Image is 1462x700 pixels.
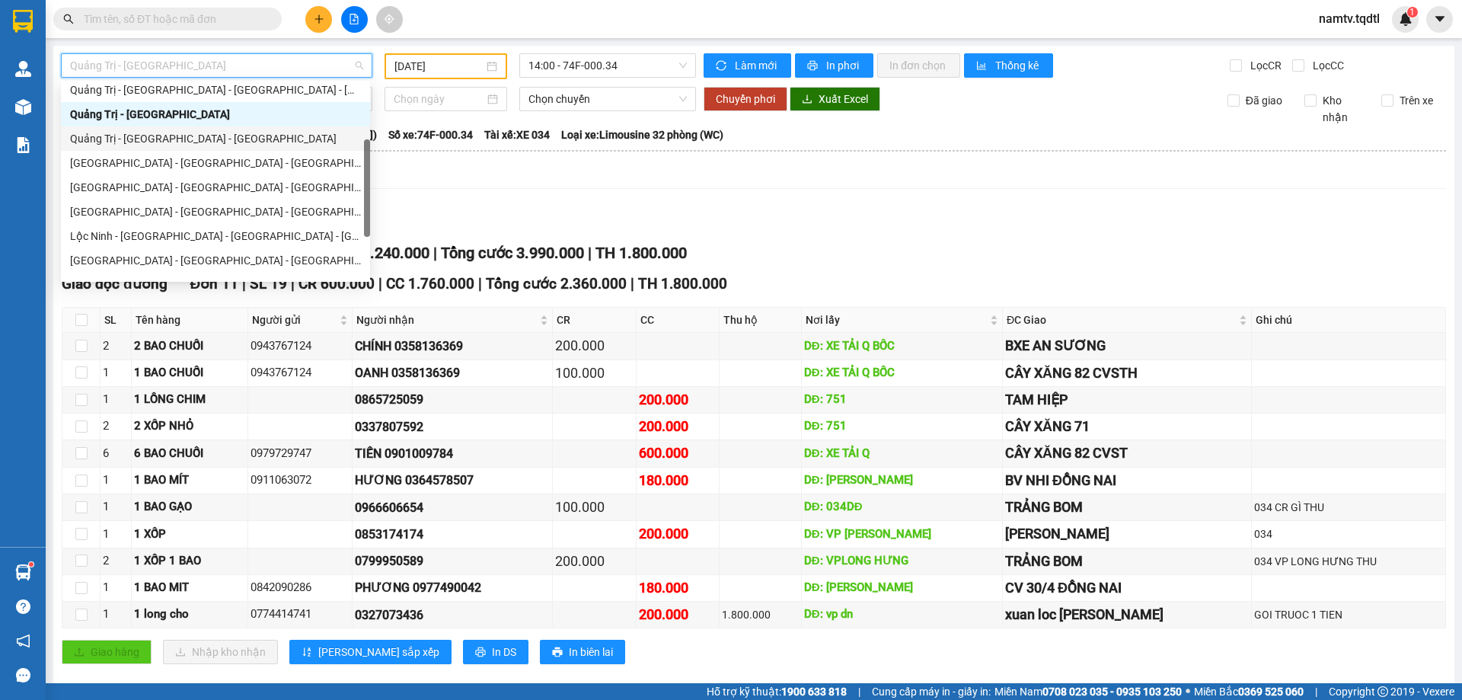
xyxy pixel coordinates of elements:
[1005,470,1249,491] div: BV NHI ĐỒNG NAI
[441,244,584,262] span: Tổng cước 3.990.000
[355,551,550,571] div: 0799950589
[555,363,633,384] div: 100.000
[355,471,550,490] div: HƯƠNG 0364578507
[134,579,245,597] div: 1 BAO MIT
[103,471,129,490] div: 1
[355,444,550,463] div: TIẾN 0901009784
[103,337,129,356] div: 2
[790,87,880,111] button: downloadXuất Excel
[134,498,245,516] div: 1 BAO GẠO
[1254,526,1443,542] div: 034
[355,498,550,517] div: 0966606654
[555,335,633,356] div: 200.000
[804,391,1000,409] div: DĐ: 751
[134,471,245,490] div: 1 BAO MÍT
[291,275,295,292] span: |
[588,244,592,262] span: |
[16,634,30,648] span: notification
[1005,416,1249,437] div: CÂY XĂNG 71
[877,53,960,78] button: In đơn chọn
[61,151,370,175] div: Đà Lạt - Nha Trang - Đà Nẵng
[251,606,350,624] div: 0774414741
[134,445,245,463] div: 6 BAO CHUỐI
[804,526,1000,544] div: DĐ: VP [PERSON_NAME]
[639,577,717,599] div: 180.000
[1005,335,1249,356] div: BXE AN SƯƠNG
[355,606,550,625] div: 0327073436
[781,686,847,698] strong: 1900 633 818
[1005,497,1249,518] div: TRẢNG BOM
[16,599,30,614] span: question-circle
[716,60,729,72] span: sync
[1005,389,1249,411] div: TAM HIỆP
[134,364,245,382] div: 1 BAO CHUỐI
[1317,92,1370,126] span: Kho nhận
[394,91,484,107] input: Chọn ngày
[349,14,359,24] span: file-add
[1005,604,1249,625] div: xuan loc [PERSON_NAME]
[70,276,361,293] div: Huế - [GEOGRAPHIC_DATA] - [GEOGRAPHIC_DATA]
[103,579,129,597] div: 1
[707,683,847,700] span: Hỗ trợ kỹ thuật:
[101,308,132,333] th: SL
[386,275,474,292] span: CC 1.760.000
[1315,683,1317,700] span: |
[302,647,312,659] span: sort-ascending
[639,604,717,625] div: 200.000
[1240,92,1288,109] span: Đã giao
[569,644,613,660] span: In biên lai
[70,82,361,98] div: Quảng Trị - [GEOGRAPHIC_DATA] - [GEOGRAPHIC_DATA] - [GEOGRAPHIC_DATA]
[1307,57,1346,74] span: Lọc CC
[61,126,370,151] div: Quảng Trị - Bình Dương - Bình Phước
[61,273,370,297] div: Huế - Đà Nẵng - Nha Trang
[355,363,550,382] div: OANH 0358136369
[704,53,791,78] button: syncLàm mới
[637,308,720,333] th: CC
[528,88,687,110] span: Chọn chuyến
[134,552,245,571] div: 1 XỐP 1 BAO
[134,526,245,544] div: 1 XỐP
[103,364,129,382] div: 1
[15,61,31,77] img: warehouse-icon
[1433,12,1447,26] span: caret-down
[595,244,687,262] span: TH 1.800.000
[638,275,727,292] span: TH 1.800.000
[103,606,129,624] div: 1
[384,14,394,24] span: aim
[70,130,361,147] div: Quảng Trị - [GEOGRAPHIC_DATA] - [GEOGRAPHIC_DATA]
[15,137,31,153] img: solution-icon
[356,312,537,328] span: Người nhận
[305,6,332,33] button: plus
[242,275,246,292] span: |
[251,471,350,490] div: 0911063072
[134,606,245,624] div: 1 long cho
[84,11,263,27] input: Tìm tên, số ĐT hoặc mã đơn
[1407,7,1418,18] sup: 1
[134,417,245,436] div: 2 XỐP NHỎ
[388,126,473,143] span: Số xe: 74F-000.34
[1005,577,1249,599] div: CV 30/4 ĐỒNG NAI
[804,579,1000,597] div: DĐ: [PERSON_NAME]
[103,526,129,544] div: 1
[62,640,152,664] button: uploadGiao hàng
[1426,6,1453,33] button: caret-down
[735,57,779,74] span: Làm mới
[964,53,1053,78] button: bar-chartThống kê
[103,417,129,436] div: 2
[1005,443,1249,464] div: CÂY XĂNG 82 CVST
[463,640,528,664] button: printerIn DS
[484,126,550,143] span: Tài xế: XE 034
[378,275,382,292] span: |
[804,471,1000,490] div: DĐ: [PERSON_NAME]
[561,126,723,143] span: Loại xe: Limousine 32 phòng (WC)
[804,606,1000,624] div: DĐ: vp dn
[355,390,550,409] div: 0865725059
[630,275,634,292] span: |
[190,275,239,292] span: Đơn 11
[394,58,484,75] input: 10/08/2025
[1194,683,1304,700] span: Miền Bắc
[355,417,550,436] div: 0337807592
[804,445,1000,463] div: DĐ: XE TẢI Q
[819,91,868,107] span: Xuất Excel
[639,523,717,545] div: 200.000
